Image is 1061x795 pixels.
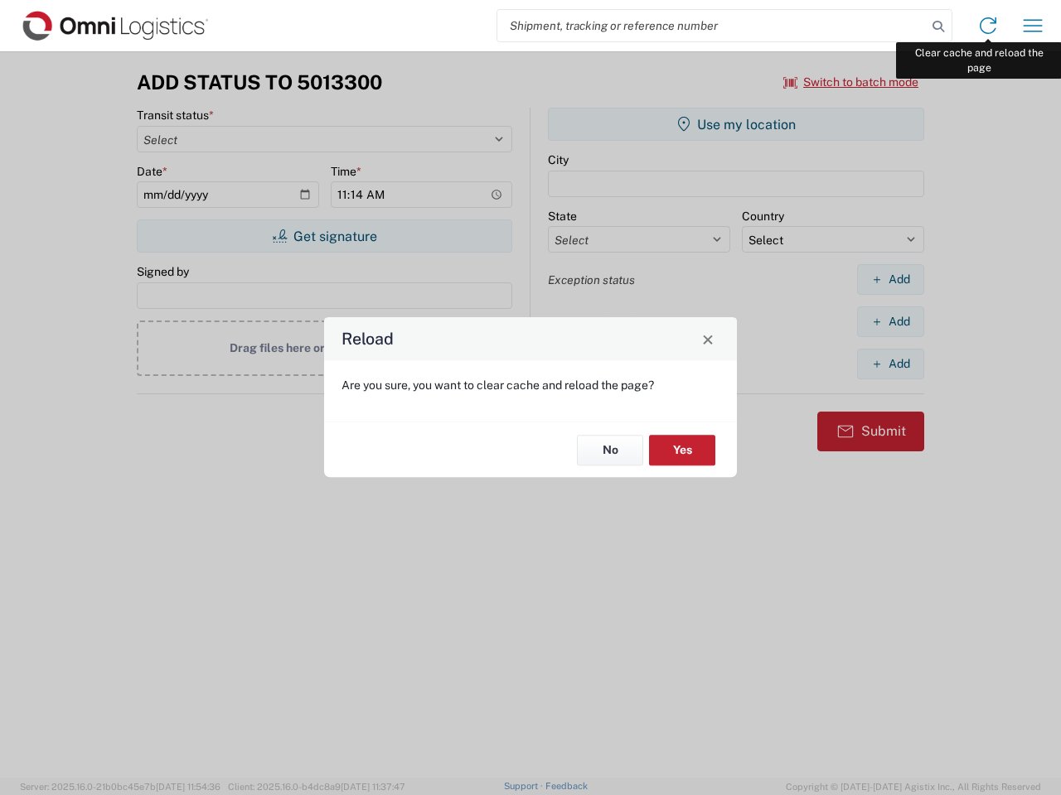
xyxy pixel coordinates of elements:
button: Yes [649,435,715,465]
p: Are you sure, you want to clear cache and reload the page? [342,378,719,393]
h4: Reload [342,327,394,351]
input: Shipment, tracking or reference number [497,10,927,41]
button: Close [696,327,719,350]
button: No [577,435,643,465]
